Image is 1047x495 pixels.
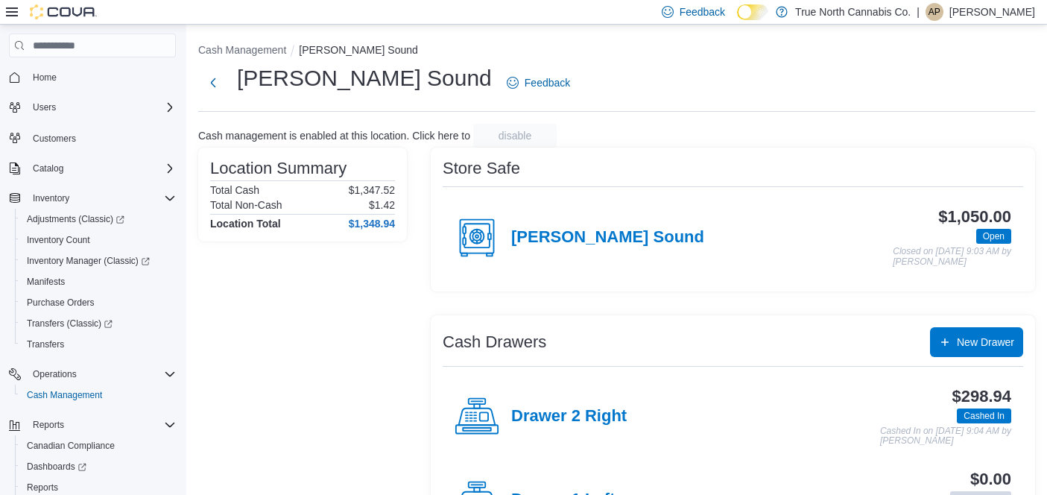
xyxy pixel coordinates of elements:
span: Open [976,229,1011,244]
h6: Total Cash [210,184,259,196]
a: Transfers (Classic) [15,313,182,334]
span: Dashboards [27,461,86,473]
button: Users [3,97,182,118]
button: Inventory [27,189,75,207]
span: Users [33,101,56,113]
button: Transfers [15,334,182,355]
span: Adjustments (Classic) [27,213,124,225]
h3: Location Summary [210,160,347,177]
span: Dark Mode [737,20,738,21]
button: Cash Management [198,44,286,56]
span: Canadian Compliance [21,437,176,455]
span: Inventory [27,189,176,207]
img: Cova [30,4,97,19]
button: Users [27,98,62,116]
button: Inventory Count [15,230,182,250]
span: Operations [27,365,176,383]
span: Feedback [525,75,570,90]
span: Cash Management [27,389,102,401]
span: Inventory Count [27,234,90,246]
span: Customers [33,133,76,145]
span: Inventory Manager (Classic) [21,252,176,270]
a: Dashboards [15,456,182,477]
button: Home [3,66,182,88]
button: Reports [27,416,70,434]
h3: $1,050.00 [938,208,1011,226]
p: [PERSON_NAME] [949,3,1035,21]
p: Cash management is enabled at this location. Click here to [198,130,470,142]
span: Cashed In [964,409,1005,423]
a: Home [27,69,63,86]
span: Home [27,68,176,86]
span: Operations [33,368,77,380]
span: Users [27,98,176,116]
nav: An example of EuiBreadcrumbs [198,42,1035,60]
span: New Drawer [957,335,1014,350]
a: Feedback [501,68,576,98]
span: Reports [33,419,64,431]
a: Adjustments (Classic) [21,210,130,228]
button: Next [198,68,228,98]
span: Inventory Count [21,231,176,249]
span: Transfers (Classic) [21,315,176,332]
a: Inventory Manager (Classic) [21,252,156,270]
button: Catalog [3,158,182,179]
p: True North Cannabis Co. [795,3,911,21]
button: Inventory [3,188,182,209]
h1: [PERSON_NAME] Sound [237,63,492,93]
h4: Location Total [210,218,281,230]
a: Transfers [21,335,70,353]
a: Manifests [21,273,71,291]
button: Manifests [15,271,182,292]
span: Transfers (Classic) [27,318,113,330]
span: Purchase Orders [21,294,176,312]
p: Closed on [DATE] 9:03 AM by [PERSON_NAME] [893,247,1011,267]
h4: $1,348.94 [349,218,395,230]
span: Feedback [680,4,725,19]
span: Inventory [33,192,69,204]
span: Transfers [27,338,64,350]
span: Catalog [33,163,63,174]
button: Catalog [27,160,69,177]
h3: Cash Drawers [443,333,546,351]
span: Cash Management [21,386,176,404]
span: Catalog [27,160,176,177]
p: | [917,3,920,21]
span: Manifests [21,273,176,291]
span: Home [33,72,57,83]
span: Manifests [27,276,65,288]
button: Operations [3,364,182,385]
p: Cashed In on [DATE] 9:04 AM by [PERSON_NAME] [880,426,1011,447]
h3: $298.94 [952,388,1011,406]
input: Dark Mode [737,4,768,20]
h4: Drawer 2 Right [511,407,627,426]
div: Andrew Patterson [926,3,943,21]
a: Cash Management [21,386,108,404]
span: Open [983,230,1005,243]
span: AP [929,3,940,21]
a: Canadian Compliance [21,437,121,455]
button: Cash Management [15,385,182,406]
h3: Store Safe [443,160,520,177]
button: [PERSON_NAME] Sound [299,44,418,56]
span: disable [499,128,531,143]
span: Purchase Orders [27,297,95,309]
h4: [PERSON_NAME] Sound [511,228,704,248]
h3: $0.00 [970,470,1011,488]
span: Inventory Manager (Classic) [27,255,150,267]
button: New Drawer [930,327,1023,357]
a: Purchase Orders [21,294,101,312]
h6: Total Non-Cash [210,199,282,211]
button: Reports [3,414,182,435]
button: Purchase Orders [15,292,182,313]
span: Adjustments (Classic) [21,210,176,228]
p: $1.42 [369,199,395,211]
a: Dashboards [21,458,92,476]
span: Customers [27,128,176,147]
a: Adjustments (Classic) [15,209,182,230]
span: Cashed In [957,409,1011,423]
a: Inventory Count [21,231,96,249]
span: Reports [27,482,58,494]
button: disable [473,124,557,148]
button: Canadian Compliance [15,435,182,456]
